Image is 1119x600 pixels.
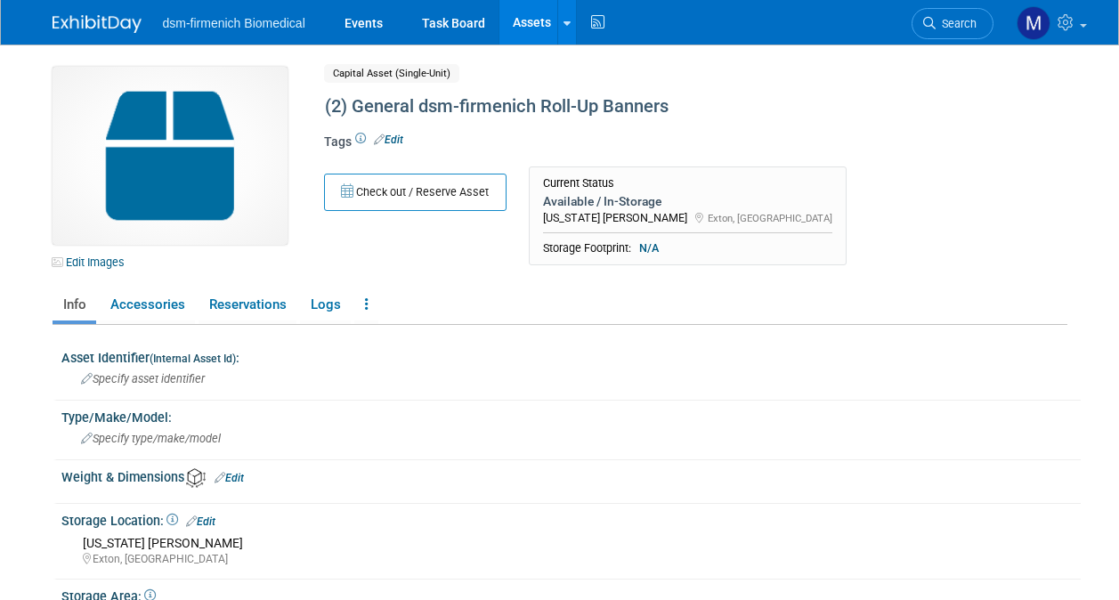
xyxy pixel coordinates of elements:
[324,64,459,83] span: Capital Asset (Single-Unit)
[319,91,992,123] div: (2) General dsm-firmenich Roll-Up Banners
[81,372,205,385] span: Specify asset identifier
[374,134,403,146] a: Edit
[61,464,1081,488] div: Weight & Dimensions
[708,212,832,224] span: Exton, [GEOGRAPHIC_DATA]
[53,251,132,273] a: Edit Images
[150,353,236,365] small: (Internal Asset Id)
[83,552,1067,567] div: Exton, [GEOGRAPHIC_DATA]
[61,507,1081,531] div: Storage Location:
[324,133,992,163] div: Tags
[543,240,832,256] div: Storage Footprint:
[186,468,206,488] img: Asset Weight and Dimensions
[199,289,296,320] a: Reservations
[543,193,832,209] div: Available / In-Storage
[53,15,142,33] img: ExhibitDay
[163,16,305,30] span: dsm-firmenich Biomedical
[81,432,221,445] span: Specify type/make/model
[1017,6,1050,40] img: Melanie Davison
[186,515,215,528] a: Edit
[100,289,195,320] a: Accessories
[61,404,1081,426] div: Type/Make/Model:
[300,289,351,320] a: Logs
[83,536,243,550] span: [US_STATE] [PERSON_NAME]
[543,176,832,191] div: Current Status
[912,8,993,39] a: Search
[936,17,977,30] span: Search
[61,345,1081,367] div: Asset Identifier :
[634,240,664,256] span: N/A
[324,174,507,211] button: Check out / Reserve Asset
[53,289,96,320] a: Info
[543,211,687,224] span: [US_STATE] [PERSON_NAME]
[53,67,288,245] img: Capital-Asset-Icon-2.png
[215,472,244,484] a: Edit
